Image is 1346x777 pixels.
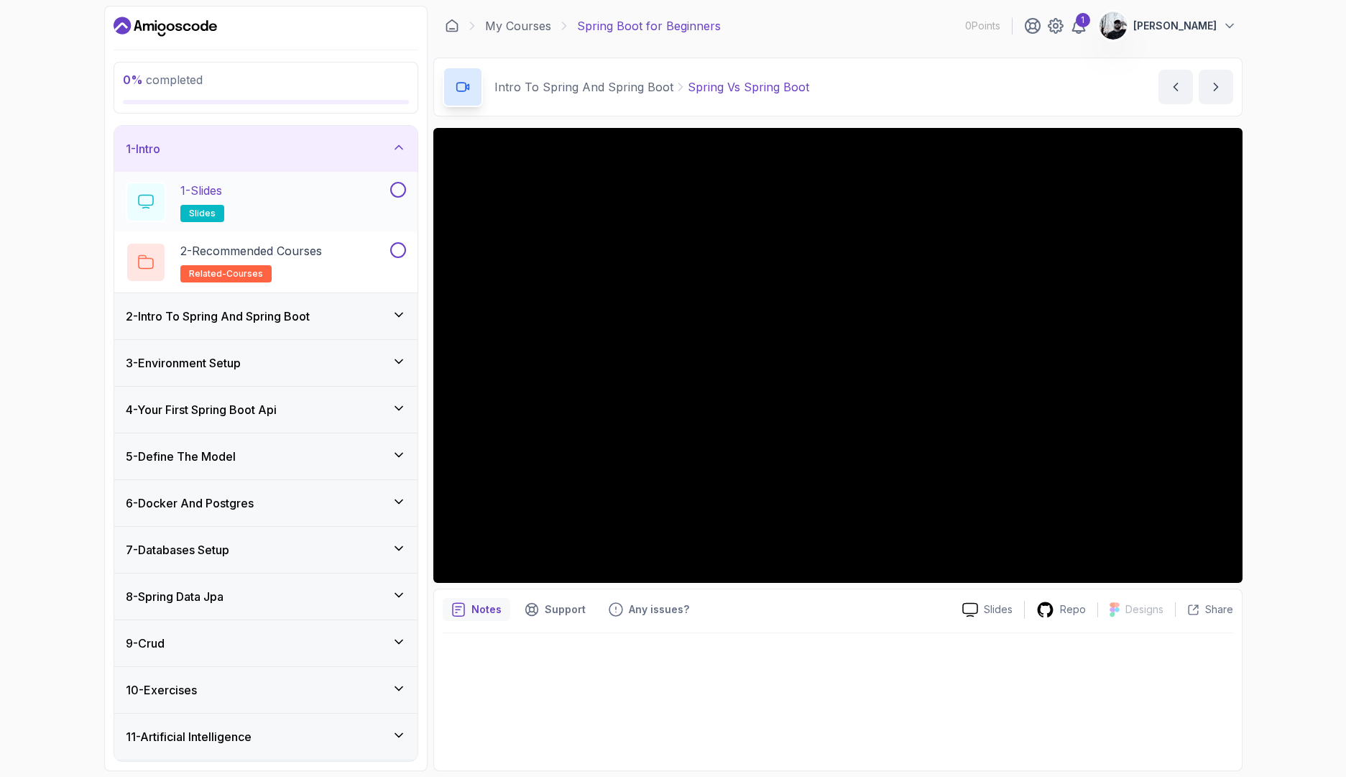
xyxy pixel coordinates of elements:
a: Repo [1025,601,1097,619]
button: 9-Crud [114,620,418,666]
h3: 2 - Intro To Spring And Spring Boot [126,308,310,325]
button: 10-Exercises [114,667,418,713]
span: 0 % [123,73,143,87]
a: Dashboard [114,15,217,38]
button: 5-Define The Model [114,433,418,479]
button: Support button [516,598,594,621]
a: Slides [951,602,1024,617]
button: 2-Recommended Coursesrelated-courses [126,242,406,282]
h3: 6 - Docker And Postgres [126,495,254,512]
h3: 5 - Define The Model [126,448,236,465]
a: Dashboard [445,19,459,33]
p: Designs [1125,602,1163,617]
p: 0 Points [965,19,1000,33]
p: Notes [471,602,502,617]
div: 1 [1076,13,1090,27]
button: 2-Intro To Spring And Spring Boot [114,293,418,339]
p: Spring Boot for Beginners [577,17,721,35]
h3: 11 - Artificial Intelligence [126,728,252,745]
button: 7-Databases Setup [114,527,418,573]
span: completed [123,73,203,87]
p: Share [1205,602,1233,617]
p: 2 - Recommended Courses [180,242,322,259]
button: 8-Spring Data Jpa [114,574,418,620]
button: next content [1199,70,1233,104]
a: 1 [1070,17,1087,35]
iframe: 1 - Spring vs Spring Boot [433,128,1243,583]
p: 1 - Slides [180,182,222,199]
h3: 10 - Exercises [126,681,197,699]
button: Feedback button [600,598,698,621]
button: user profile image[PERSON_NAME] [1099,12,1237,40]
h3: 4 - Your First Spring Boot Api [126,401,277,418]
p: Slides [984,602,1013,617]
button: previous content [1158,70,1193,104]
h3: 1 - Intro [126,140,160,157]
button: notes button [443,598,510,621]
span: slides [189,208,216,219]
p: Support [545,602,586,617]
p: Repo [1060,602,1086,617]
button: Share [1175,602,1233,617]
p: Any issues? [629,602,689,617]
p: Spring Vs Spring Boot [688,78,809,96]
h3: 8 - Spring Data Jpa [126,588,223,605]
button: 1-Intro [114,126,418,172]
h3: 3 - Environment Setup [126,354,241,372]
button: 11-Artificial Intelligence [114,714,418,760]
p: Intro To Spring And Spring Boot [494,78,673,96]
button: 1-Slidesslides [126,182,406,222]
p: [PERSON_NAME] [1133,19,1217,33]
span: related-courses [189,268,263,280]
img: user profile image [1100,12,1127,40]
a: My Courses [485,17,551,35]
button: 3-Environment Setup [114,340,418,386]
button: 6-Docker And Postgres [114,480,418,526]
h3: 9 - Crud [126,635,165,652]
button: 4-Your First Spring Boot Api [114,387,418,433]
h3: 7 - Databases Setup [126,541,229,558]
